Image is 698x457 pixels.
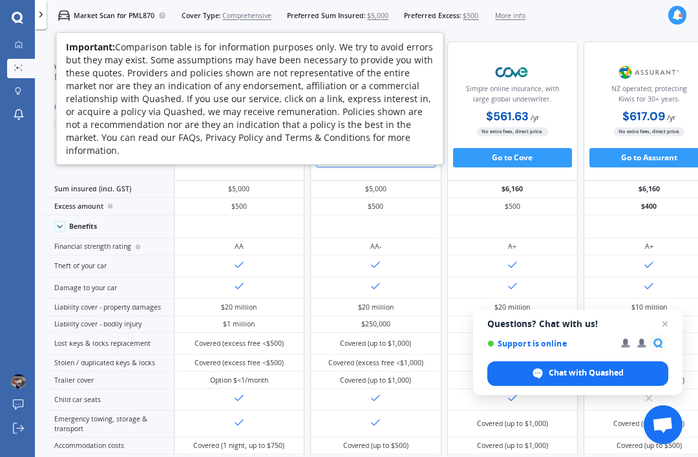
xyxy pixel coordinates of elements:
[617,441,682,451] div: Covered (up to $500)
[477,441,548,451] div: Covered (up to $1,000)
[358,303,394,312] div: $20 million
[404,11,461,21] span: Preferred Excess:
[487,339,612,348] span: Support is online
[447,198,578,215] div: $500
[631,303,667,312] div: $10 million
[182,11,221,21] span: Cover Type:
[370,242,381,251] div: AA-
[644,405,682,444] div: Open chat
[453,148,573,167] button: Go to Cove
[43,299,174,316] div: Liability cover - property damages
[43,333,174,355] div: Lost keys & locks replacement
[328,358,423,368] div: Covered (excess free <$1,000)
[622,109,665,124] b: $617.09
[494,303,530,312] div: $20 million
[310,198,441,215] div: $500
[195,339,284,348] div: Covered (excess free <$500)
[43,438,174,455] div: Accommodation costs
[508,242,516,251] div: A+
[43,198,174,215] div: Excess amount
[195,358,284,368] div: Covered (excess free <$500)
[340,339,411,348] div: Covered (up to $1,000)
[54,102,153,112] div: Payment frequency
[174,198,305,215] div: $500
[486,109,529,124] b: $561.63
[222,11,271,21] span: Comprehensive
[210,376,268,385] div: Option $<1/month
[645,242,653,251] div: A+
[340,376,411,385] div: Covered (up to $1,000)
[74,11,154,21] p: Market Scan for PML870
[613,127,684,136] span: No extra fees, direct price.
[657,316,673,332] span: Close chat
[287,11,366,21] span: Preferred Sum Insured:
[456,84,570,109] div: Simple online insurance, with large global underwriter.
[487,361,668,386] div: Chat with Quashed
[43,410,174,438] div: Emergency towing, storage & transport
[193,441,284,451] div: Covered (1 night, up to $750)
[43,255,174,277] div: Theft of your car
[487,319,668,329] span: Questions? Chat with us!
[361,319,390,329] div: $250,000
[43,355,174,372] div: Stolen / duplicated keys & locks
[223,319,255,329] div: $1 million
[43,239,174,256] div: Financial strength rating
[66,41,115,53] b: Important:
[343,441,408,451] div: Covered (up to $500)
[43,372,174,389] div: Trailer cover
[43,181,174,198] div: Sum insured (incl. GST)
[617,60,681,84] img: Assurant.png
[58,10,70,21] img: car.f15378c7a67c060ca3f3.svg
[495,11,525,21] span: More info
[43,316,174,334] div: Liability cover - bodily injury
[447,181,578,198] div: $6,160
[549,367,624,379] span: Chat with Quashed
[11,374,26,389] img: ACg8ocLCjNbEhN7-ZrCws-6V9kg-XS0sfZ-nDQ-_tvciFyodX5ATQeRZ=s96-c
[477,419,548,429] div: Covered (up to $1,000)
[477,127,548,136] span: No extra fees, direct price.
[463,11,478,21] span: $500
[43,277,174,299] div: Damage to your car
[56,32,444,165] div: Comparison table is for information purposes only. We try to avoid errors but they may exist. Som...
[43,389,174,411] div: Child car seats
[69,222,97,231] div: Benefits
[667,113,675,122] span: / yr
[174,181,305,198] div: $5,000
[221,303,257,312] div: $20 million
[613,419,684,429] div: Covered (up to $1,000)
[54,63,96,72] span: We've found
[531,113,539,122] span: / yr
[480,60,544,84] img: Cove.webp
[310,181,441,198] div: $5,000
[367,11,388,21] span: $5,000
[235,242,244,251] div: AA
[54,70,96,83] span: 5 options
